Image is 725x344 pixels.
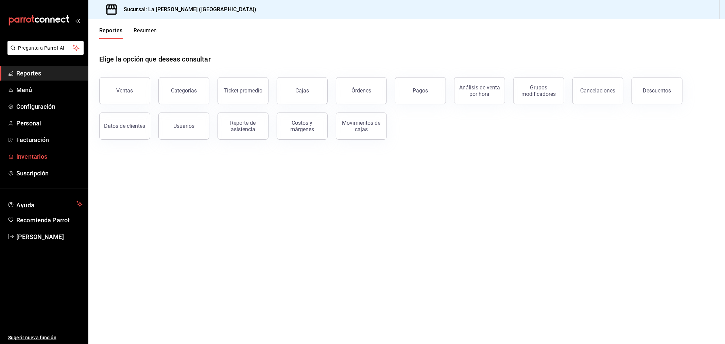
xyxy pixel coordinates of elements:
[16,232,83,241] span: [PERSON_NAME]
[581,87,616,94] div: Cancelaciones
[336,77,387,104] button: Órdenes
[16,119,83,128] span: Personal
[16,216,83,225] span: Recomienda Parrot
[513,77,564,104] button: Grupos modificadores
[643,87,671,94] div: Descuentos
[395,77,446,104] button: Pagos
[75,18,80,23] button: open_drawer_menu
[459,84,501,97] div: Análisis de venta por hora
[117,87,133,94] div: Ventas
[454,77,505,104] button: Análisis de venta por hora
[281,120,323,133] div: Costos y márgenes
[277,113,328,140] button: Costos y márgenes
[18,45,73,52] span: Pregunta a Parrot AI
[572,77,623,104] button: Cancelaciones
[99,77,150,104] button: Ventas
[171,87,197,94] div: Categorías
[16,152,83,161] span: Inventarios
[158,113,209,140] button: Usuarios
[134,27,157,39] button: Resumen
[277,77,328,104] button: Cajas
[99,113,150,140] button: Datos de clientes
[99,27,157,39] div: navigation tabs
[16,102,83,111] span: Configuración
[218,113,269,140] button: Reporte de asistencia
[16,169,83,178] span: Suscripción
[16,135,83,144] span: Facturación
[8,334,83,341] span: Sugerir nueva función
[118,5,256,14] h3: Sucursal: La [PERSON_NAME] ([GEOGRAPHIC_DATA])
[222,120,264,133] div: Reporte de asistencia
[336,113,387,140] button: Movimientos de cajas
[351,87,371,94] div: Órdenes
[340,120,382,133] div: Movimientos de cajas
[158,77,209,104] button: Categorías
[7,41,84,55] button: Pregunta a Parrot AI
[16,200,74,208] span: Ayuda
[5,49,84,56] a: Pregunta a Parrot AI
[104,123,145,129] div: Datos de clientes
[224,87,262,94] div: Ticket promedio
[99,27,123,39] button: Reportes
[518,84,560,97] div: Grupos modificadores
[16,85,83,94] span: Menú
[413,87,428,94] div: Pagos
[99,54,211,64] h1: Elige la opción que deseas consultar
[218,77,269,104] button: Ticket promedio
[173,123,194,129] div: Usuarios
[16,69,83,78] span: Reportes
[295,87,309,94] div: Cajas
[632,77,683,104] button: Descuentos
